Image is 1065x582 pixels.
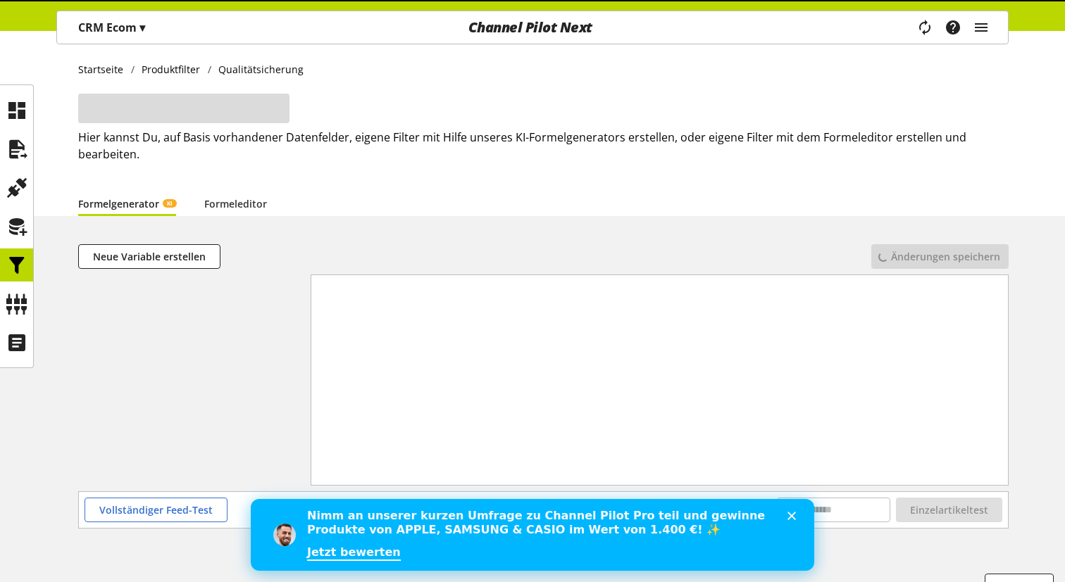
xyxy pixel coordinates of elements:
[139,20,145,35] span: ▾
[56,11,1009,44] nav: main navigation
[78,62,131,77] a: Startseite
[896,498,1002,522] button: Einzelartikeltest
[93,249,206,264] span: Neue Variable erstellen
[135,62,208,77] a: Produktfilter
[204,196,267,211] a: Formeleditor
[78,129,1009,163] h2: Hier kannst Du, auf Basis vorhandener Datenfelder, eigene Filter mit Hilfe unseres KI-Formelgener...
[910,502,988,517] span: Einzelartikeltest
[251,499,814,571] iframe: Intercom live chat Banner
[78,19,145,36] p: CRM Ecom
[99,502,213,517] span: Vollständiger Feed-Test
[78,244,220,269] button: Neue Variable erstellen
[167,199,173,208] span: KI
[85,498,228,522] button: Vollständiger Feed-Test
[78,196,176,211] a: FormelgeneratorKI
